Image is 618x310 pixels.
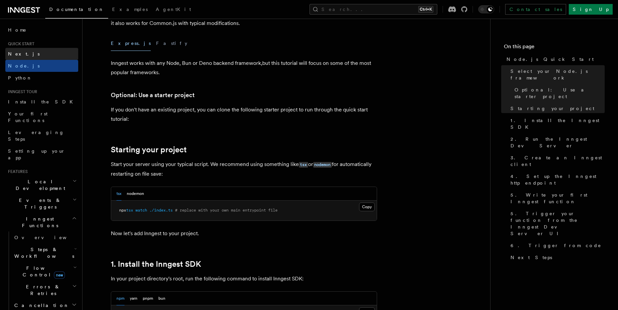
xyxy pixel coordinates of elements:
a: Overview [12,232,78,243]
span: 6. Trigger from code [511,242,601,249]
span: Documentation [49,7,104,12]
span: tsx [126,208,133,213]
button: tsx [116,187,121,201]
button: pnpm [143,292,153,305]
span: 1. Install the Inngest SDK [511,117,605,130]
span: Steps & Workflows [12,246,74,259]
span: Overview [14,235,83,240]
button: Express.js [111,36,151,51]
button: Copy [359,203,375,211]
code: tsx [299,162,308,168]
button: Search...Ctrl+K [309,4,437,15]
span: 5. Write your first Inngest function [511,192,605,205]
code: nodemon [313,162,332,168]
p: Start your server using your typical script. We recommend using something like or for automatical... [111,160,377,179]
span: Leveraging Steps [8,130,64,142]
span: Home [8,27,27,33]
a: Node.js Quick Start [504,53,605,65]
button: Inngest Functions [5,213,78,232]
a: Starting your project [508,102,605,114]
a: Next.js [5,48,78,60]
span: Node.js Quick Start [507,56,594,63]
p: Inngest works with any Node, Bun or Deno backend framework,but this tutorial will focus on some o... [111,59,377,77]
a: Optional: Use a starter project [111,90,195,100]
a: Your first Functions [5,108,78,126]
button: Flow Controlnew [12,262,78,281]
p: If you don't have an existing project, you can clone the following starter project to run through... [111,105,377,124]
button: nodemon [127,187,144,201]
button: npm [116,292,124,305]
span: Events & Triggers [5,197,73,210]
a: nodemon [313,161,332,167]
a: 1. Install the Inngest SDK [111,259,201,269]
a: AgentKit [152,2,195,18]
span: Errors & Retries [12,283,72,297]
span: Node.js [8,63,40,69]
a: Select your Node.js framework [508,65,605,84]
a: Sign Up [569,4,613,15]
span: 3. Create an Inngest client [511,154,605,168]
span: npx [119,208,126,213]
span: Inngest tour [5,89,37,94]
a: Examples [108,2,152,18]
span: new [54,271,65,279]
a: Install the SDK [5,96,78,108]
span: Select your Node.js framework [511,68,605,81]
span: 5. Trigger your function from the Inngest Dev Server UI [511,210,605,237]
span: Python [8,75,32,80]
span: Cancellation [12,302,69,309]
a: 6. Trigger from code [508,239,605,251]
p: In your project directory's root, run the following command to install Inngest SDK: [111,274,377,283]
a: tsx [299,161,308,167]
span: Examples [112,7,148,12]
a: Leveraging Steps [5,126,78,145]
span: AgentKit [156,7,191,12]
span: watch [135,208,147,213]
a: 3. Create an Inngest client [508,152,605,170]
a: 1. Install the Inngest SDK [508,114,605,133]
a: 5. Trigger your function from the Inngest Dev Server UI [508,208,605,239]
span: Inngest Functions [5,216,72,229]
a: 4. Set up the Inngest http endpoint [508,170,605,189]
span: Setting up your app [8,148,65,160]
a: Documentation [45,2,108,19]
a: Python [5,72,78,84]
button: Toggle dark mode [478,5,494,13]
a: 5. Write your first Inngest function [508,189,605,208]
button: Errors & Retries [12,281,78,299]
span: 4. Set up the Inngest http endpoint [511,173,605,186]
span: Your first Functions [8,111,48,123]
span: Starting your project [511,105,594,112]
a: Contact sales [505,4,566,15]
span: Install the SDK [8,99,77,104]
a: Optional: Use a starter project [512,84,605,102]
span: Optional: Use a starter project [515,86,605,100]
a: Node.js [5,60,78,72]
a: 2. Run the Inngest Dev Server [508,133,605,152]
span: Next.js [8,51,40,57]
button: Events & Triggers [5,194,78,213]
button: bun [158,292,165,305]
a: Next Steps [508,251,605,263]
button: yarn [130,292,137,305]
a: Setting up your app [5,145,78,164]
span: Flow Control [12,265,73,278]
span: Next Steps [511,254,552,261]
p: Now let's add Inngest to your project. [111,229,377,238]
button: Local Development [5,176,78,194]
a: Starting your project [111,145,187,154]
h4: On this page [504,43,605,53]
kbd: Ctrl+K [418,6,433,13]
span: Features [5,169,28,174]
span: Quick start [5,41,34,47]
a: Home [5,24,78,36]
button: Steps & Workflows [12,243,78,262]
span: # replace with your own main entrypoint file [175,208,278,213]
span: 2. Run the Inngest Dev Server [511,136,605,149]
button: Fastify [156,36,187,51]
span: Local Development [5,178,73,192]
span: ./index.ts [149,208,173,213]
